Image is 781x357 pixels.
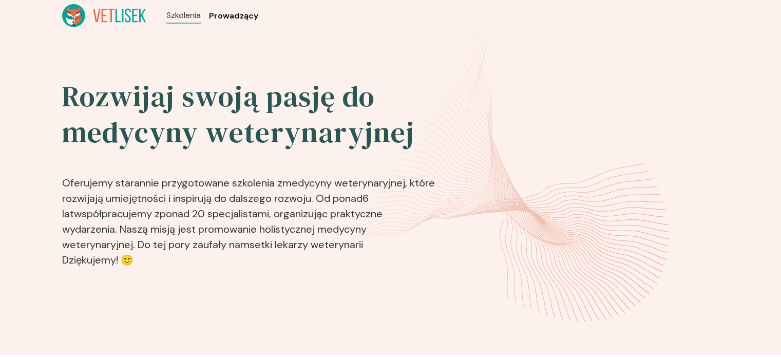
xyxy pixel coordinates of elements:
[209,10,258,22] a: Prowadzący
[160,207,269,220] b: ponad 20 specjalistami
[282,176,405,190] b: medycyny weterynaryjnej
[62,79,437,151] h2: Rozwijaj swoją pasję do medycyny weterynaryjnej
[250,238,363,251] b: setki lekarzy weterynarii
[166,9,201,22] a: Szkolenia
[62,159,437,272] p: Oferujemy starannie przygotowane szkolenia z , które rozwijają umiejętności i inspirują do dalsze...
[444,72,693,276] img: eventsPhotosRoll2.png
